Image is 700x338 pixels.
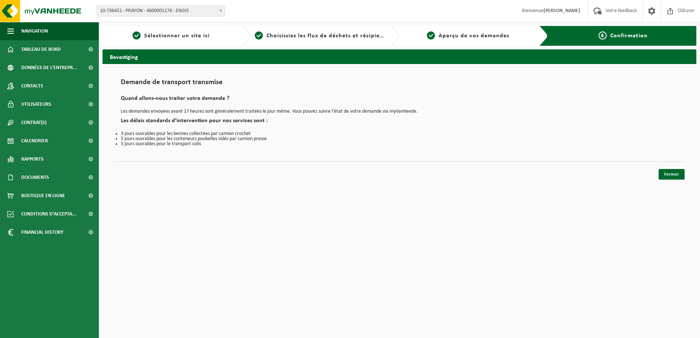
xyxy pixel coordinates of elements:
[21,95,51,113] span: Utilisateurs
[21,77,43,95] span: Contacts
[121,79,678,90] h1: Demande de transport transmise
[106,31,237,40] a: 1Sélectionner un site ici
[21,132,48,150] span: Calendrier
[121,95,678,105] h2: Quand allons-nous traiter votre demande ?
[427,31,435,40] span: 3
[403,31,533,40] a: 3Aperçu de vos demandes
[144,33,210,39] span: Sélectionner un site ici
[599,31,607,40] span: 4
[439,33,509,39] span: Aperçu de vos demandes
[121,109,678,114] p: Les demandes envoyées avant 17 heures sont généralement traitées le jour même. Vous pouvez suivre...
[121,118,678,128] h2: Les délais standards d’intervention pour nos services sont :
[21,40,61,59] span: Tableau de bord
[255,31,385,40] a: 2Choisissiez les flux de déchets et récipients
[21,223,63,241] span: Financial History
[255,31,263,40] span: 2
[121,131,678,136] li: 3 jours ouvrables pour les bennes collectées par camion crochet
[21,187,65,205] span: Boutique en ligne
[21,113,46,132] span: Contrat(s)
[21,22,48,40] span: Navigation
[21,150,44,168] span: Rapports
[133,31,141,40] span: 1
[97,6,224,16] span: 10-736451 - PRAYON - 4600001176 - ENGIS
[21,168,49,187] span: Documents
[544,8,580,14] strong: [PERSON_NAME]
[121,142,678,147] li: 5 jours ouvrables pour le transport colis
[103,49,696,64] h2: Bevestiging
[21,205,77,223] span: Conditions d'accepta...
[97,5,225,16] span: 10-736451 - PRAYON - 4600001176 - ENGIS
[659,169,685,180] a: Fermer
[610,33,648,39] span: Confirmation
[21,59,77,77] span: Données de l'entrepr...
[267,33,388,39] span: Choisissiez les flux de déchets et récipients
[121,136,678,142] li: 5 jours ouvrables pour les conteneurs poubelles vidés par camion presse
